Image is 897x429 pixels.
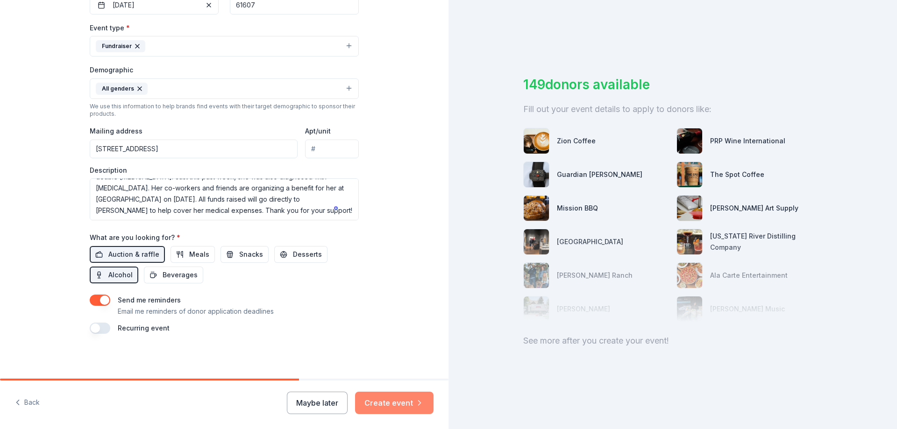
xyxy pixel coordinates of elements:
button: Beverages [144,267,203,283]
label: Demographic [90,65,133,75]
img: photo for PRP Wine International [677,128,702,154]
div: The Spot Coffee [710,169,764,180]
p: Email me reminders of donor application deadlines [118,306,274,317]
img: photo for Guardian Angel Device [524,162,549,187]
div: Guardian [PERSON_NAME] [557,169,642,180]
input: Enter a US address [90,140,298,158]
div: All genders [96,83,148,95]
div: [PERSON_NAME] Art Supply [710,203,798,214]
div: Mission BBQ [557,203,598,214]
label: Description [90,166,127,175]
button: Back [15,393,40,413]
button: Maybe later [287,392,348,414]
button: Alcohol [90,267,138,283]
label: What are you looking for? [90,233,180,242]
div: PRP Wine International [710,135,785,147]
button: Meals [171,246,215,263]
label: Mailing address [90,127,142,136]
img: photo for The Spot Coffee [677,162,702,187]
div: Fill out your event details to apply to donors like: [523,102,822,117]
div: Zion Coffee [557,135,596,147]
span: Meals [189,249,209,260]
button: Snacks [221,246,269,263]
button: All genders [90,78,359,99]
button: Desserts [274,246,327,263]
button: Fundraiser [90,36,359,56]
div: 149 donors available [523,75,822,94]
input: # [305,140,359,158]
div: Fundraiser [96,40,145,52]
span: Auction & raffle [108,249,159,260]
span: Snacks [239,249,263,260]
button: Create event [355,392,434,414]
img: photo for Mission BBQ [524,196,549,221]
div: We use this information to help brands find events with their target demographic to sponsor their... [90,103,359,118]
button: Auction & raffle [90,246,165,263]
label: Apt/unit [305,127,331,136]
label: Recurring event [118,324,170,332]
img: photo for Zion Coffee [524,128,549,154]
div: See more after you create your event! [523,333,822,348]
span: Alcohol [108,269,133,281]
label: Event type [90,23,130,33]
span: Beverages [163,269,198,281]
img: photo for Trekell Art Supply [677,196,702,221]
label: Send me reminders [118,296,181,304]
textarea: To enrich screen reader interactions, please activate Accessibility in Grammarly extension settings [90,178,359,220]
span: Desserts [293,249,322,260]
